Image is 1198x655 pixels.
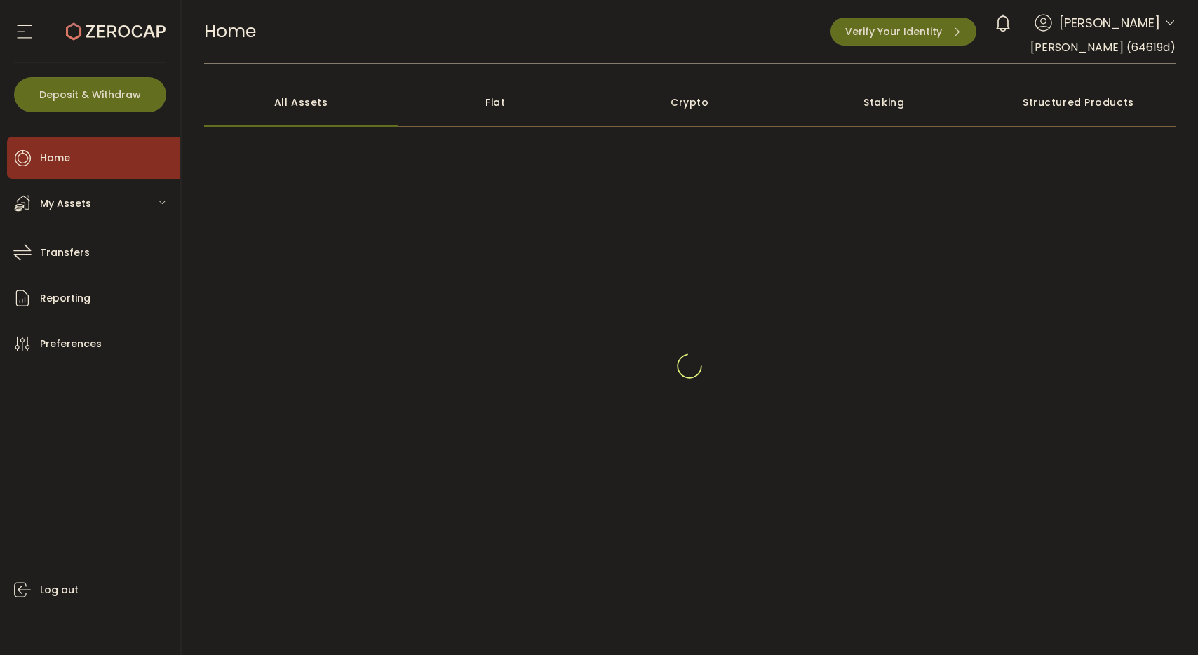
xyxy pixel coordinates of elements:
div: Structured Products [981,78,1176,127]
button: Deposit & Withdraw [14,77,166,112]
span: [PERSON_NAME] (64619d) [1030,39,1176,55]
span: Reporting [40,288,90,309]
div: All Assets [204,78,398,127]
span: Transfers [40,243,90,263]
span: Home [204,19,256,43]
span: Deposit & Withdraw [39,90,141,100]
span: Preferences [40,334,102,354]
span: My Assets [40,194,91,214]
span: Home [40,148,70,168]
span: [PERSON_NAME] [1059,13,1160,32]
div: Staking [787,78,981,127]
span: Log out [40,580,79,600]
button: Verify Your Identity [830,18,976,46]
div: Fiat [398,78,593,127]
span: Verify Your Identity [845,27,942,36]
div: Crypto [593,78,787,127]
